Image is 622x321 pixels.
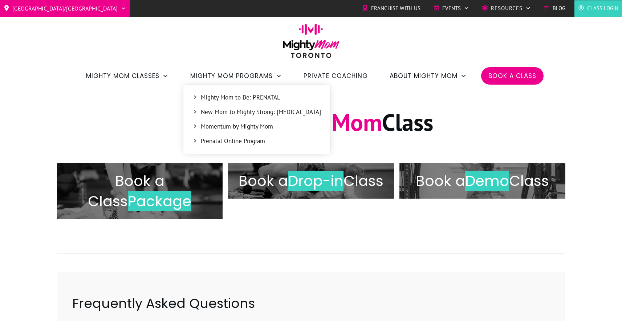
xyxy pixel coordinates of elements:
[279,24,343,63] img: mightymom-logo-toronto
[236,171,386,191] h2: Book a Class
[86,70,168,82] a: Mighty Mom Classes
[544,3,565,14] a: Blog
[187,121,326,132] a: Momentum by Mighty Mom
[465,171,509,191] span: Demo
[187,136,326,147] a: Prenatal Online Program
[509,171,549,191] span: Class
[482,3,531,14] a: Resources
[187,92,326,103] a: Mighty Mom to Be: PRENATAL
[201,93,321,102] span: Mighty Mom to Be: PRENATAL
[416,171,465,191] span: Book a
[86,70,159,82] span: Mighty Mom Classes
[88,171,164,211] span: Book a Class
[57,107,565,146] h1: Book a Class
[190,70,282,82] a: Mighty Mom Programs
[187,107,326,118] a: New Mom to Mighty Strong: [MEDICAL_DATA]
[578,3,618,14] a: Class Login
[442,3,461,14] span: Events
[12,3,118,14] span: [GEOGRAPHIC_DATA]/[GEOGRAPHIC_DATA]
[491,3,523,14] span: Resources
[362,3,420,14] a: Franchise with Us
[288,171,343,191] span: Drop-in
[390,70,458,82] span: About Mighty Mom
[304,70,368,82] a: Private Coaching
[371,3,420,14] span: Franchise with Us
[201,107,321,117] span: New Mom to Mighty Strong: [MEDICAL_DATA]
[190,70,273,82] span: Mighty Mom Programs
[488,70,536,82] a: Book a Class
[587,3,618,14] span: Class Login
[201,122,321,131] span: Momentum by Mighty Mom
[390,70,467,82] a: About Mighty Mom
[553,3,565,14] span: Blog
[128,191,191,211] span: Package
[433,3,469,14] a: Events
[4,3,126,14] a: [GEOGRAPHIC_DATA]/[GEOGRAPHIC_DATA]
[201,137,321,146] span: Prenatal Online Program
